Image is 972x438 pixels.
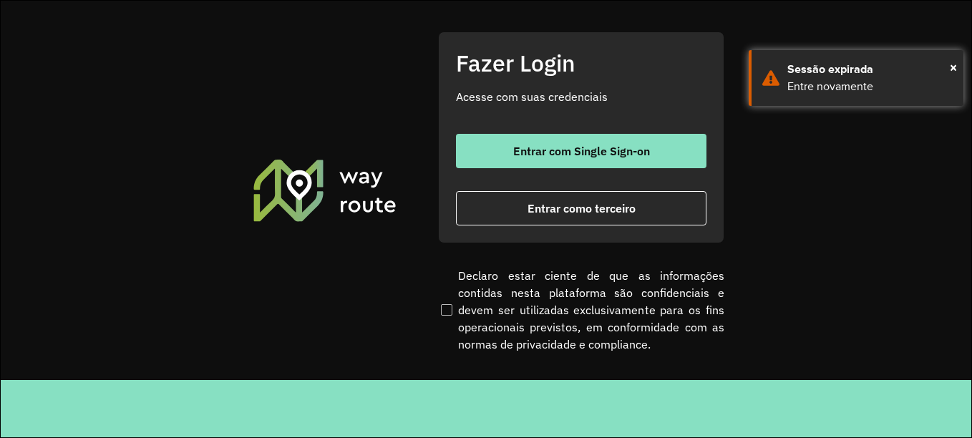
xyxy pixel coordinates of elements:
span: × [950,57,957,78]
p: Acesse com suas credenciais [456,88,706,105]
span: Entrar com Single Sign-on [513,145,650,157]
h2: Fazer Login [456,49,706,77]
button: button [456,134,706,168]
img: Roteirizador AmbevTech [251,157,399,223]
div: Sessão expirada [787,61,953,78]
span: Entrar como terceiro [528,203,636,214]
label: Declaro estar ciente de que as informações contidas nesta plataforma são confidenciais e devem se... [438,267,724,353]
div: Entre novamente [787,78,953,95]
button: button [456,191,706,225]
button: Close [950,57,957,78]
